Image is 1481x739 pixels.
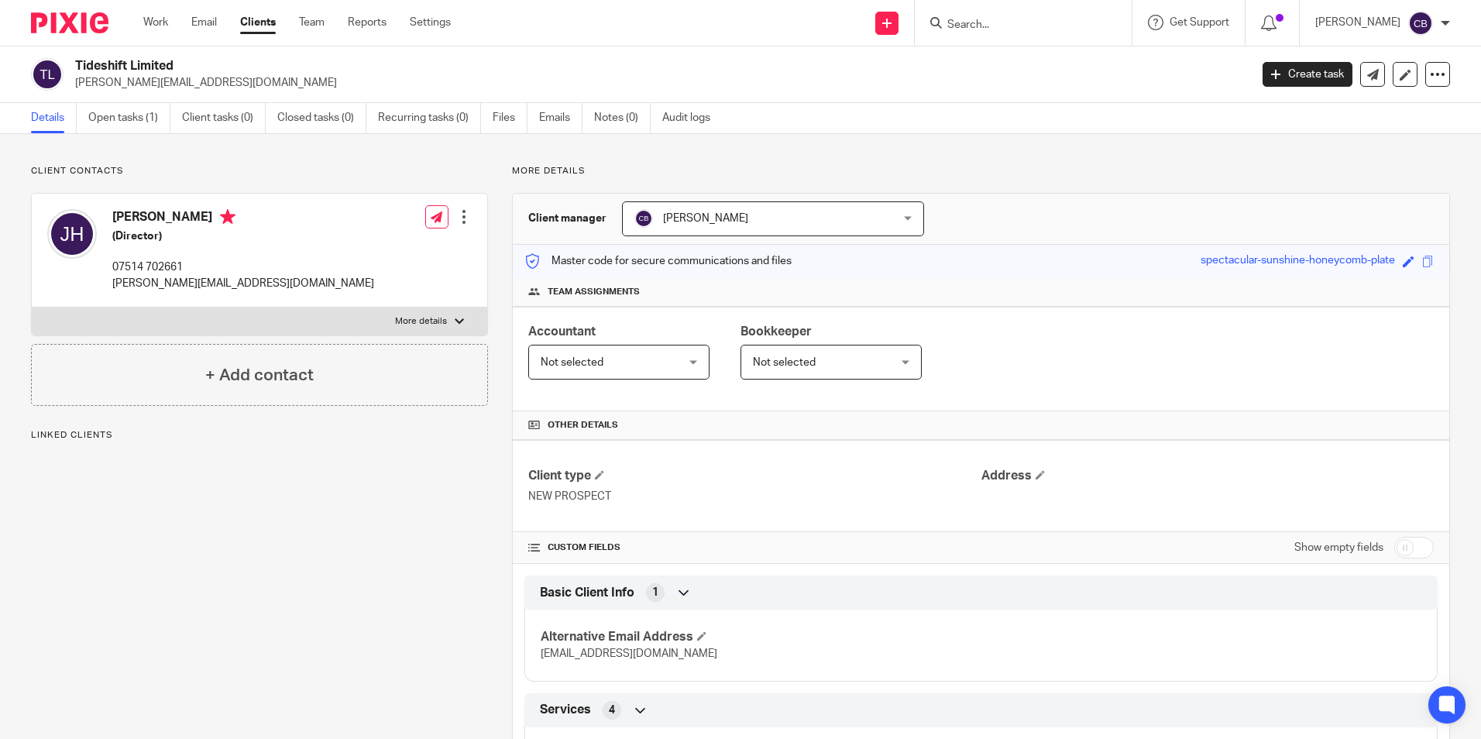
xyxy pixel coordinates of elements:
[740,325,812,338] span: Bookkeeper
[594,103,651,133] a: Notes (0)
[220,209,235,225] i: Primary
[191,15,217,30] a: Email
[528,211,606,226] h3: Client manager
[240,15,276,30] a: Clients
[652,585,658,600] span: 1
[493,103,527,133] a: Files
[31,429,488,442] p: Linked clients
[88,103,170,133] a: Open tasks (1)
[31,12,108,33] img: Pixie
[47,209,97,259] img: svg%3E
[548,419,618,431] span: Other details
[548,286,640,298] span: Team assignments
[540,702,591,718] span: Services
[112,276,374,291] p: [PERSON_NAME][EMAIL_ADDRESS][DOMAIN_NAME]
[31,58,64,91] img: svg%3E
[528,489,981,504] p: NEW PROSPECT
[541,357,603,368] span: Not selected
[395,315,447,328] p: More details
[524,253,792,269] p: Master code for secure communications and files
[299,15,325,30] a: Team
[31,103,77,133] a: Details
[378,103,481,133] a: Recurring tasks (0)
[981,468,1434,484] h4: Address
[540,585,634,601] span: Basic Client Info
[528,325,596,338] span: Accountant
[348,15,387,30] a: Reports
[112,260,374,275] p: 07514 702661
[75,58,1006,74] h2: Tideshift Limited
[753,357,816,368] span: Not selected
[528,541,981,554] h4: CUSTOM FIELDS
[182,103,266,133] a: Client tasks (0)
[205,363,314,387] h4: + Add contact
[277,103,366,133] a: Closed tasks (0)
[539,103,582,133] a: Emails
[410,15,451,30] a: Settings
[1294,540,1383,555] label: Show empty fields
[946,19,1085,33] input: Search
[1170,17,1229,28] span: Get Support
[143,15,168,30] a: Work
[662,103,722,133] a: Audit logs
[112,229,374,244] h5: (Director)
[1408,11,1433,36] img: svg%3E
[75,75,1239,91] p: [PERSON_NAME][EMAIL_ADDRESS][DOMAIN_NAME]
[512,165,1450,177] p: More details
[609,703,615,718] span: 4
[663,213,748,224] span: [PERSON_NAME]
[528,468,981,484] h4: Client type
[112,209,374,229] h4: [PERSON_NAME]
[541,629,981,645] h4: Alternative Email Address
[634,209,653,228] img: svg%3E
[31,165,488,177] p: Client contacts
[1201,253,1395,270] div: spectacular-sunshine-honeycomb-plate
[1315,15,1400,30] p: [PERSON_NAME]
[541,648,717,659] span: [EMAIL_ADDRESS][DOMAIN_NAME]
[1263,62,1352,87] a: Create task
